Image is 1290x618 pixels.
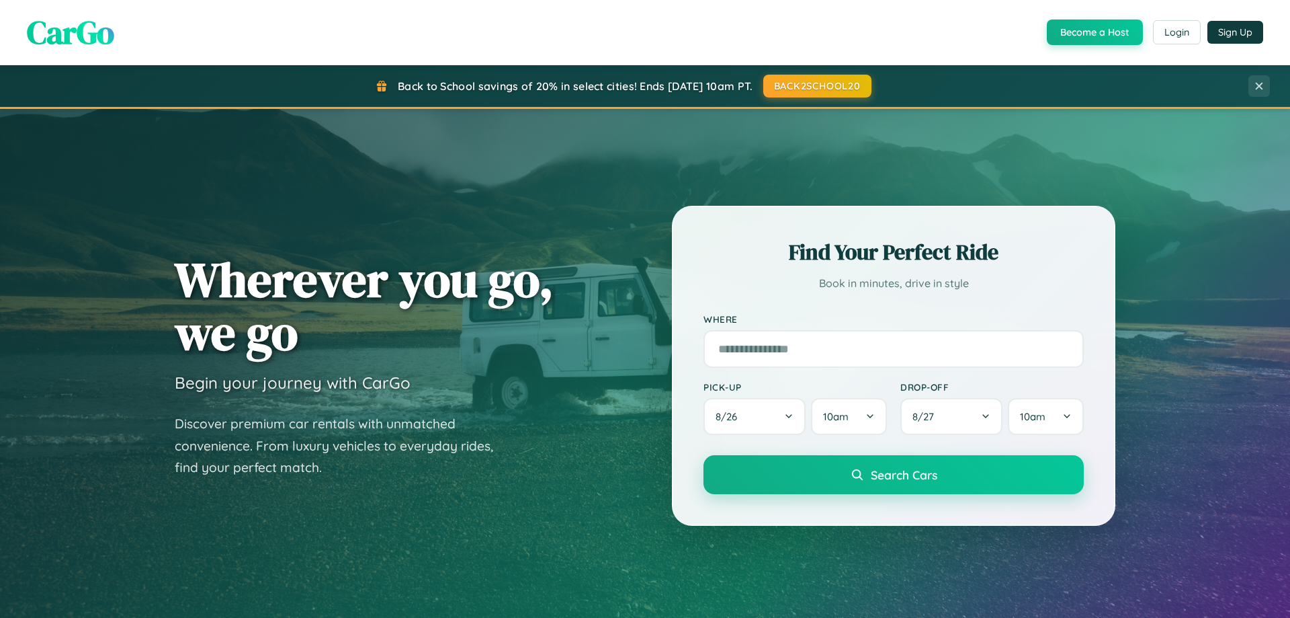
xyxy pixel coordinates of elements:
h2: Find Your Perfect Ride [703,237,1084,267]
span: 10am [823,410,849,423]
button: Login [1153,20,1201,44]
button: Become a Host [1047,20,1143,45]
button: 8/26 [703,398,806,435]
button: 8/27 [900,398,1002,435]
button: 10am [811,398,887,435]
label: Where [703,313,1084,325]
p: Book in minutes, drive in style [703,274,1084,293]
span: Back to School savings of 20% in select cities! Ends [DATE] 10am PT. [398,79,752,93]
h3: Begin your journey with CarGo [175,373,411,393]
button: Sign Up [1207,21,1263,44]
p: Discover premium car rentals with unmatched convenience. From luxury vehicles to everyday rides, ... [175,413,511,479]
span: CarGo [27,10,114,54]
span: 8 / 26 [716,410,744,423]
button: BACK2SCHOOL20 [763,75,871,98]
label: Drop-off [900,381,1084,393]
button: Search Cars [703,455,1084,494]
button: 10am [1008,398,1084,435]
span: Search Cars [871,467,937,482]
label: Pick-up [703,381,887,393]
h1: Wherever you go, we go [175,253,554,359]
span: 8 / 27 [912,410,941,423]
span: 10am [1020,410,1045,423]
